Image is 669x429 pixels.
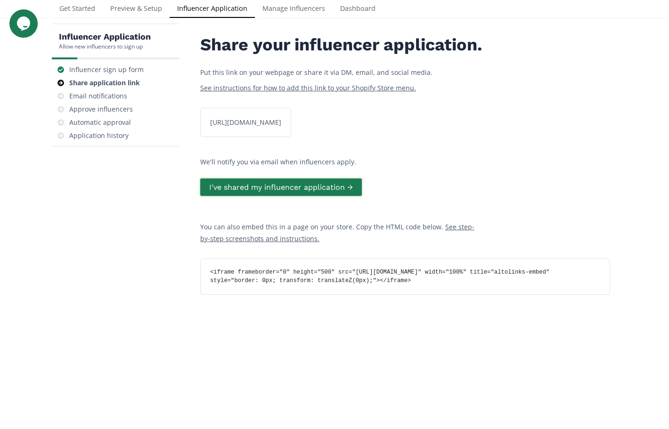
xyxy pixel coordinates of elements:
[204,118,287,127] div: [URL][DOMAIN_NAME]
[200,221,483,244] p: You can also embed this in a page on your store. Copy the HTML code below.
[200,156,610,168] p: We'll notify you via email when influencers apply.
[200,35,483,55] h2: Share your influencer application.
[199,177,363,197] button: I've shared my influencer application →
[200,83,416,92] a: See instructions for how to add this link to your Shopify Store menu.
[69,78,140,88] div: Share application link
[204,268,606,285] div: <iframe frameborder="0" height="500" src="[URL][DOMAIN_NAME]" width="100%" title="altolinks-embed...
[69,65,144,74] div: Influencer sign up form
[59,31,151,42] h5: Influencer Application
[9,9,40,38] iframe: chat widget
[69,91,127,101] div: Email notifications
[59,42,151,50] div: Allow new influencers to sign up
[69,105,133,114] div: Approve influencers
[200,66,483,78] p: Put this link on your webpage or share it via DM, email, and social media.
[69,118,131,127] div: Automatic approval
[69,131,129,140] div: Application history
